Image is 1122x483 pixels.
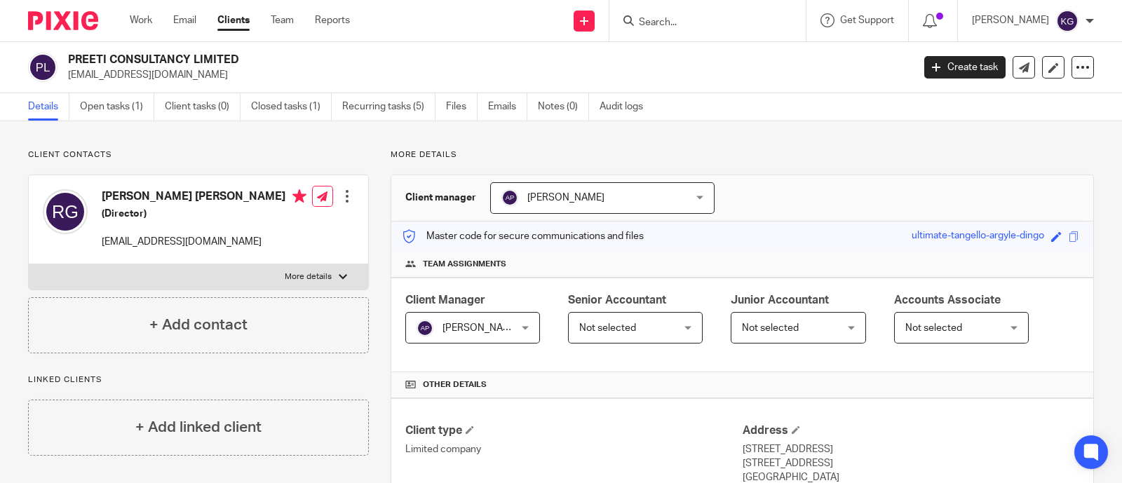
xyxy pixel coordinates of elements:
p: [STREET_ADDRESS] [743,442,1079,456]
span: [PERSON_NAME] [442,323,520,333]
a: Closed tasks (1) [251,93,332,121]
span: Junior Accountant [731,294,829,306]
img: svg%3E [501,189,518,206]
p: More details [285,271,332,283]
p: [STREET_ADDRESS] [743,456,1079,470]
h4: + Add contact [149,314,248,336]
a: Open tasks (1) [80,93,154,121]
input: Search [637,17,764,29]
a: Work [130,13,152,27]
a: Team [271,13,294,27]
span: Other details [423,379,487,390]
h3: Client manager [405,191,476,205]
a: Reports [315,13,350,27]
h2: PREETI CONSULTANCY LIMITED [68,53,736,67]
p: Master code for secure communications and files [402,229,644,243]
h4: [PERSON_NAME] [PERSON_NAME] [102,189,306,207]
p: More details [391,149,1094,161]
span: Team assignments [423,259,506,270]
img: Pixie [28,11,98,30]
a: Client tasks (0) [165,93,241,121]
p: [PERSON_NAME] [972,13,1049,27]
a: Recurring tasks (5) [342,93,435,121]
p: Client contacts [28,149,369,161]
span: Not selected [742,323,799,333]
a: Audit logs [600,93,654,121]
div: ultimate-tangello-argyle-dingo [912,229,1044,245]
span: Senior Accountant [568,294,666,306]
a: Clients [217,13,250,27]
a: Emails [488,93,527,121]
a: Create task [924,56,1006,79]
a: Email [173,13,196,27]
span: Client Manager [405,294,485,306]
span: [PERSON_NAME] [527,193,604,203]
a: Notes (0) [538,93,589,121]
a: Details [28,93,69,121]
p: Limited company [405,442,742,456]
img: svg%3E [417,320,433,336]
p: [EMAIL_ADDRESS][DOMAIN_NAME] [68,68,903,82]
h4: Client type [405,423,742,438]
i: Primary [292,189,306,203]
p: [EMAIL_ADDRESS][DOMAIN_NAME] [102,235,306,249]
span: Not selected [905,323,962,333]
p: Linked clients [28,374,369,386]
span: Accounts Associate [894,294,1001,306]
img: svg%3E [43,189,88,234]
h4: + Add linked client [135,416,262,438]
span: Not selected [579,323,636,333]
h5: (Director) [102,207,306,221]
span: Get Support [840,15,894,25]
h4: Address [743,423,1079,438]
img: svg%3E [28,53,58,82]
a: Files [446,93,478,121]
img: svg%3E [1056,10,1079,32]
